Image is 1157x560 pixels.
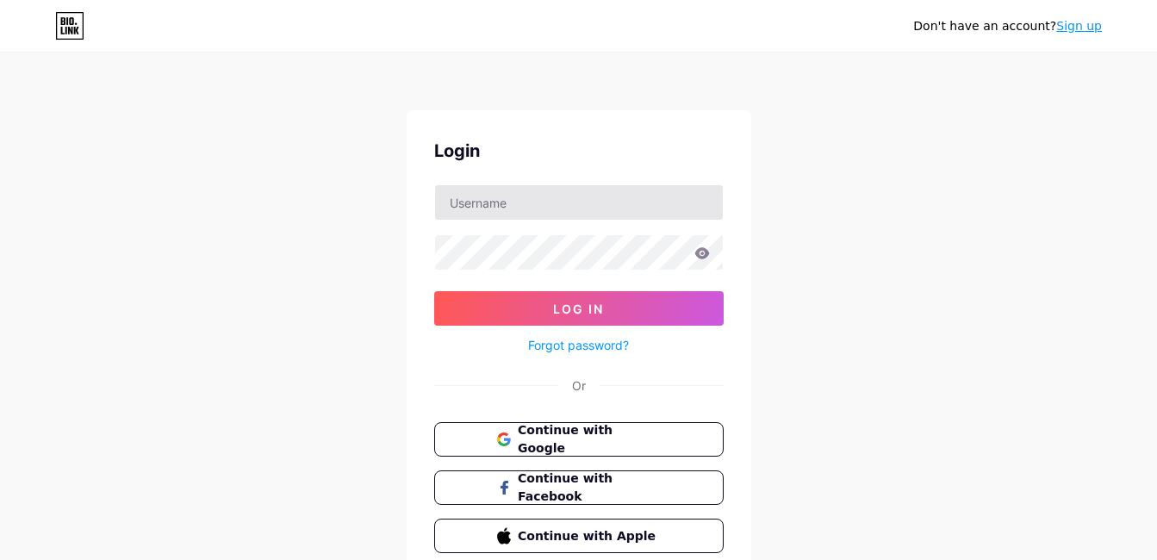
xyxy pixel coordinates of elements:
input: Username [435,185,723,220]
button: Continue with Apple [434,519,724,553]
span: Continue with Facebook [518,470,660,506]
a: Sign up [1056,19,1102,33]
div: Login [434,138,724,164]
button: Continue with Facebook [434,470,724,505]
a: Forgot password? [528,336,629,354]
button: Continue with Google [434,422,724,457]
div: Don't have an account? [913,17,1102,35]
span: Log In [553,302,604,316]
button: Log In [434,291,724,326]
span: Continue with Google [518,421,660,457]
div: Or [572,376,586,395]
span: Continue with Apple [518,527,660,545]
